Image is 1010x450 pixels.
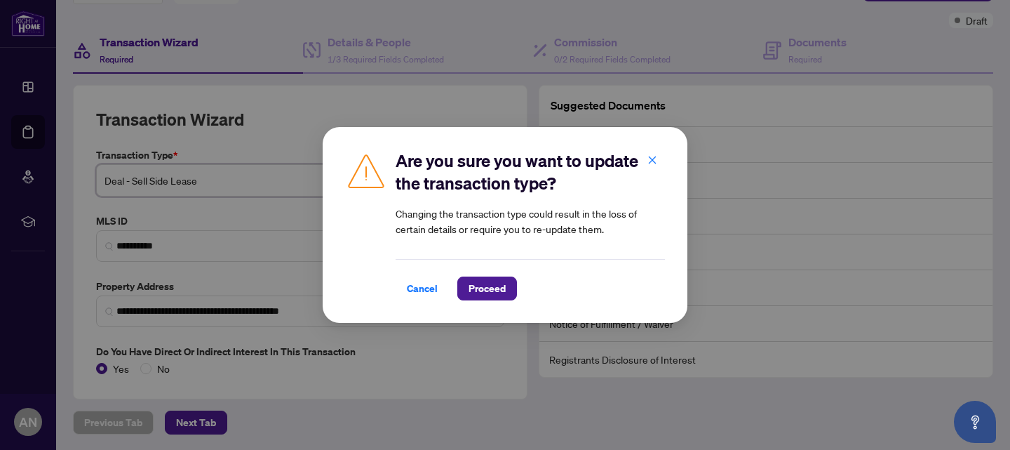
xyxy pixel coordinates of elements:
[647,155,657,165] span: close
[469,277,506,300] span: Proceed
[396,277,449,300] button: Cancel
[457,277,517,300] button: Proceed
[954,401,996,443] button: Open asap
[396,206,665,237] article: Changing the transaction type could result in the loss of certain details or require you to re-up...
[396,150,665,194] h2: Are you sure you want to update the transaction type?
[345,150,387,192] img: Caution Img
[407,277,438,300] span: Cancel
